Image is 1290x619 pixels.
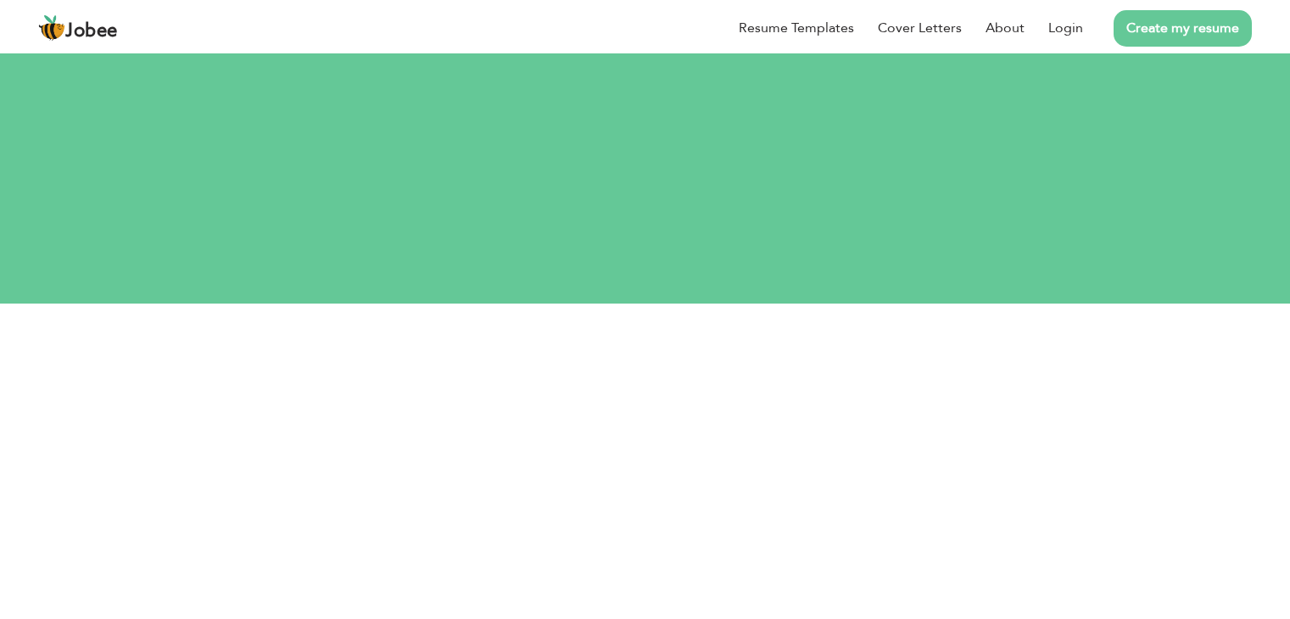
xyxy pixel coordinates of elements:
[986,18,1025,38] a: About
[65,22,118,41] span: Jobee
[38,14,65,42] img: jobee.io
[1114,10,1252,47] a: Create my resume
[878,18,962,38] a: Cover Letters
[739,18,854,38] a: Resume Templates
[38,14,118,42] a: Jobee
[1048,18,1083,38] a: Login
